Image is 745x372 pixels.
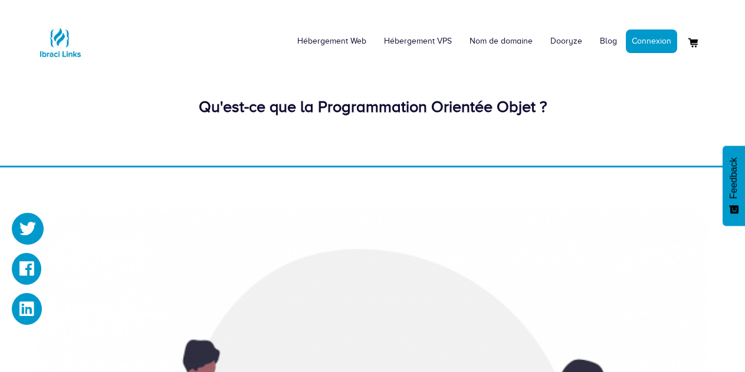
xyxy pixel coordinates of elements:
[37,9,84,66] a: Logo Ibraci Links
[626,29,677,53] a: Connexion
[541,24,591,59] a: Dooryze
[728,157,739,199] span: Feedback
[37,96,709,118] div: Qu'est-ce que la Programmation Orientée Objet ?
[375,24,461,59] a: Hébergement VPS
[288,24,375,59] a: Hébergement Web
[591,24,626,59] a: Blog
[37,19,84,66] img: Logo Ibraci Links
[723,146,745,226] button: Feedback - Afficher l’enquête
[461,24,541,59] a: Nom de domaine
